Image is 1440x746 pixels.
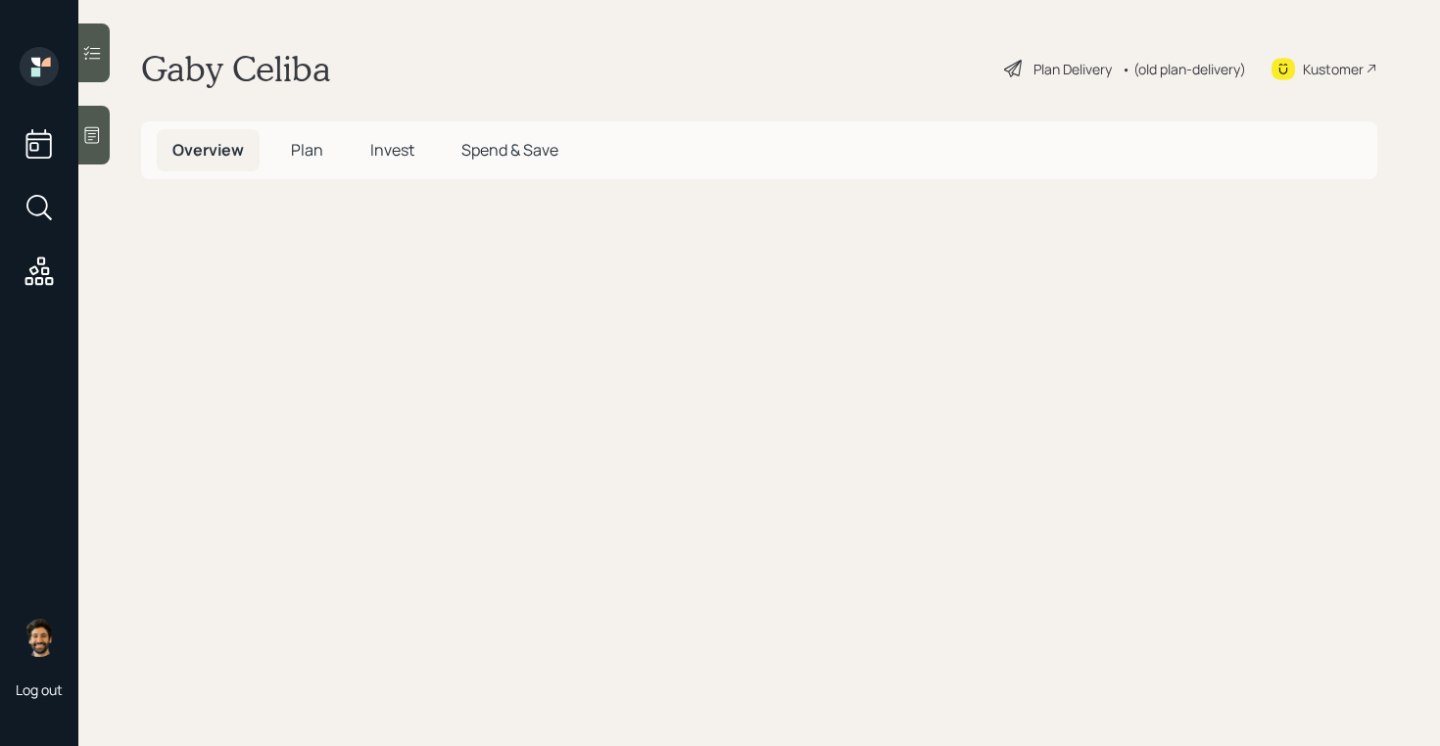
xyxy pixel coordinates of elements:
div: • (old plan-delivery) [1122,59,1246,79]
span: Invest [370,139,414,161]
div: Kustomer [1303,59,1364,79]
img: eric-schwartz-headshot.png [20,618,59,657]
h1: Gaby Celiba [141,47,331,90]
span: Overview [172,139,244,161]
div: Plan Delivery [1033,59,1112,79]
div: Log out [16,680,63,699]
span: Spend & Save [461,139,558,161]
span: Plan [291,139,323,161]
